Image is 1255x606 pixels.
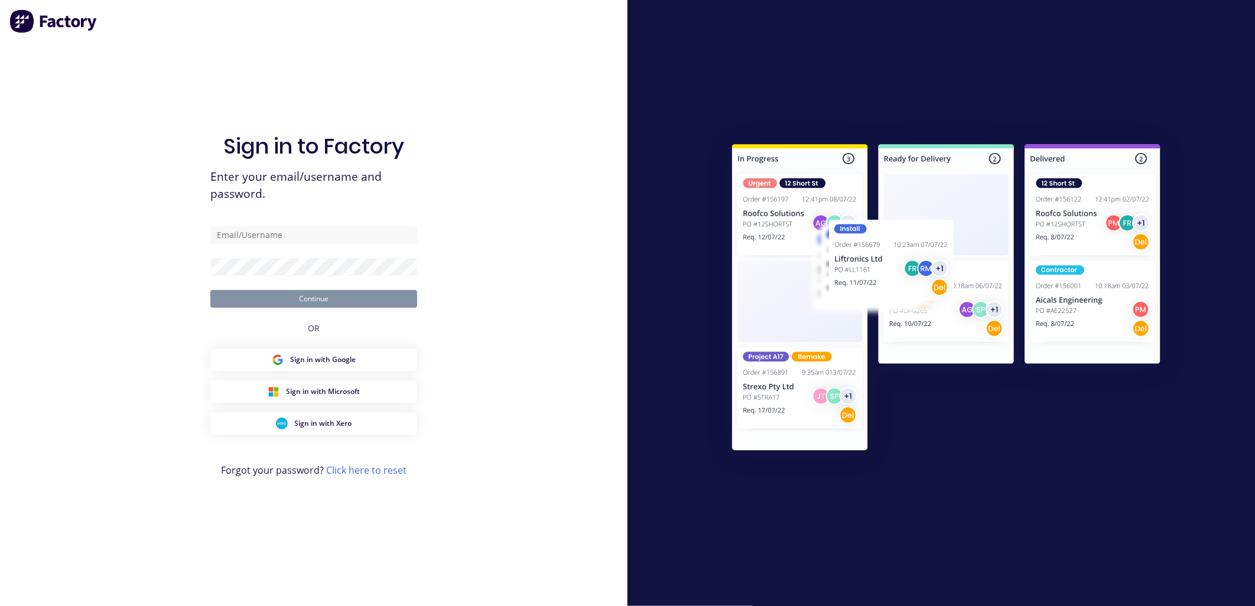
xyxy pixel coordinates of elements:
button: Google Sign inSign in with Google [210,348,417,371]
img: Google Sign in [272,354,284,366]
span: Sign in with Microsoft [287,386,360,397]
img: Sign in [706,120,1186,478]
span: Sign in with Google [291,354,356,365]
span: Enter your email/username and password. [210,168,417,203]
button: Xero Sign inSign in with Xero [210,412,417,435]
a: Click here to reset [326,464,407,477]
img: Factory [9,9,98,33]
button: Continue [210,290,417,308]
h1: Sign in to Factory [223,133,404,159]
img: Microsoft Sign in [268,386,279,398]
img: Xero Sign in [276,418,288,429]
span: Forgot your password? [221,463,407,477]
button: Microsoft Sign inSign in with Microsoft [210,380,417,403]
div: OR [308,308,320,348]
input: Email/Username [210,226,417,244]
span: Sign in with Xero [295,418,352,429]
